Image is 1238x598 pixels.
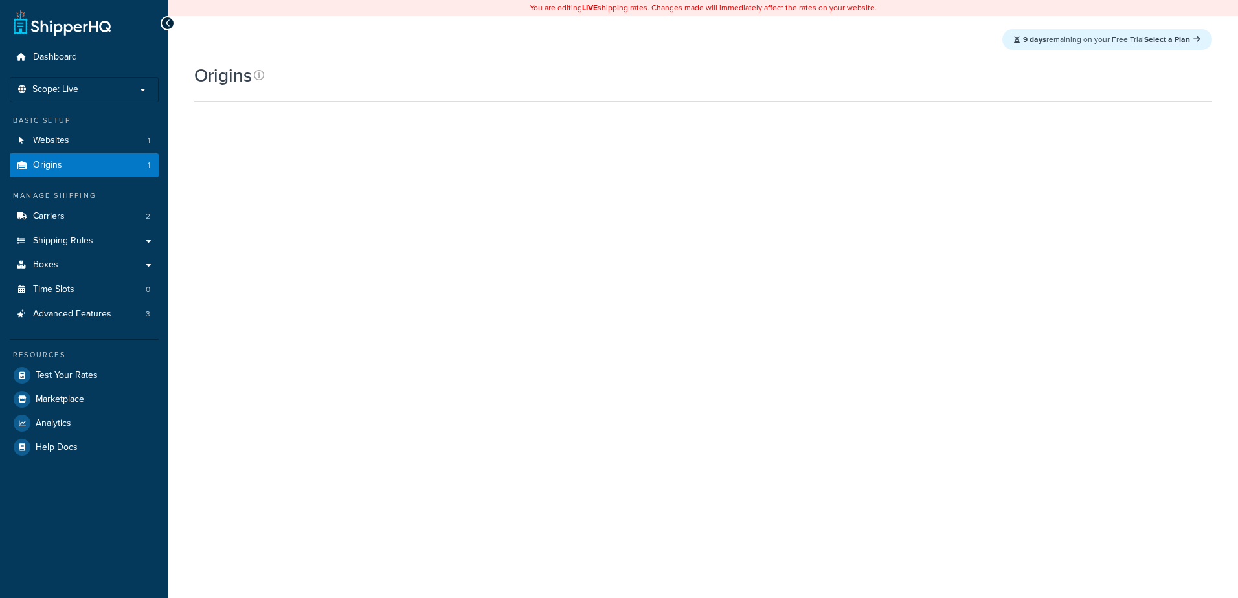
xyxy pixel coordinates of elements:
[10,349,159,360] div: Resources
[10,229,159,253] a: Shipping Rules
[10,205,159,228] li: Carriers
[33,260,58,271] span: Boxes
[33,284,74,295] span: Time Slots
[33,160,62,171] span: Origins
[10,129,159,153] a: Websites 1
[33,211,65,222] span: Carriers
[1023,34,1046,45] strong: 9 days
[148,160,150,171] span: 1
[10,364,159,387] a: Test Your Rates
[36,370,98,381] span: Test Your Rates
[1144,34,1200,45] a: Select a Plan
[33,236,93,247] span: Shipping Rules
[146,309,150,320] span: 3
[10,45,159,69] a: Dashboard
[10,190,159,201] div: Manage Shipping
[36,394,84,405] span: Marketplace
[36,418,71,429] span: Analytics
[10,129,159,153] li: Websites
[10,115,159,126] div: Basic Setup
[10,253,159,277] a: Boxes
[32,84,78,95] span: Scope: Live
[10,205,159,228] a: Carriers 2
[10,302,159,326] li: Advanced Features
[146,211,150,222] span: 2
[10,153,159,177] li: Origins
[33,309,111,320] span: Advanced Features
[14,10,111,36] a: ShipperHQ Home
[10,388,159,411] a: Marketplace
[148,135,150,146] span: 1
[10,436,159,459] a: Help Docs
[33,135,69,146] span: Websites
[146,284,150,295] span: 0
[10,278,159,302] a: Time Slots 0
[10,302,159,326] a: Advanced Features 3
[1002,29,1212,50] div: remaining on your Free Trial
[33,52,77,63] span: Dashboard
[582,2,598,14] b: LIVE
[194,63,252,88] h1: Origins
[10,412,159,435] a: Analytics
[10,278,159,302] li: Time Slots
[36,442,78,453] span: Help Docs
[10,153,159,177] a: Origins 1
